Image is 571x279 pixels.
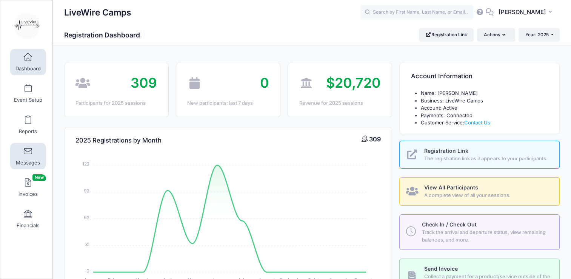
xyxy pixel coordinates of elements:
a: Reports [10,112,46,138]
h1: LiveWire Camps [64,4,131,21]
div: New participants: last 7 days [187,99,269,107]
a: LiveWire Camps [0,8,53,44]
span: Check In / Check Out [422,221,477,228]
a: Check In / Check Out Track the arrival and departure status, view remaining balances, and more. [399,214,560,250]
a: Messages [10,143,46,169]
h4: Account Information [411,66,472,87]
button: Year: 2025 [519,28,560,41]
input: Search by First Name, Last Name, or Email... [360,5,473,20]
span: A complete view of all your sessions. [424,192,551,199]
span: Registration Link [424,147,468,154]
span: Financials [17,222,40,229]
button: [PERSON_NAME] [494,4,560,21]
a: View All Participants A complete view of all your sessions. [399,177,560,206]
tspan: 31 [85,241,89,247]
li: Name: [PERSON_NAME] [421,90,548,97]
span: Track the arrival and departure status, view remaining balances, and more. [422,229,551,243]
span: 0 [260,74,269,91]
tspan: 0 [86,268,89,274]
h1: Registration Dashboard [64,31,146,39]
span: $20,720 [326,74,381,91]
span: [PERSON_NAME] [499,8,546,16]
div: Revenue for 2025 sessions [299,99,380,107]
span: New [32,174,46,181]
span: Invoices [18,191,38,197]
h4: 2025 Registrations by Month [75,130,162,151]
li: Account: Active [421,104,548,112]
a: Event Setup [10,80,46,107]
tspan: 62 [84,214,89,221]
span: Reports [19,128,37,135]
button: Actions [477,28,515,41]
li: Customer Service: [421,119,548,127]
li: Payments: Connected [421,112,548,119]
tspan: 123 [83,161,89,167]
span: 309 [131,74,157,91]
span: Dashboard [15,65,41,72]
span: The registration link as it appears to your participants. [424,155,551,163]
span: Event Setup [14,97,42,103]
span: 309 [369,135,381,143]
a: InvoicesNew [10,174,46,201]
img: LiveWire Camps [13,12,41,40]
a: Dashboard [10,49,46,75]
tspan: 92 [84,188,89,194]
a: Registration Link The registration link as it appears to your participants. [399,141,560,169]
a: Contact Us [464,119,490,126]
span: Messages [16,160,40,166]
li: Business: LiveWire Camps [421,97,548,105]
span: Year: 2025 [525,32,549,37]
div: Participants for 2025 sessions [75,99,157,107]
a: Registration Link [419,28,474,41]
span: View All Participants [424,184,478,191]
a: Financials [10,206,46,232]
span: Send Invoice [424,265,458,272]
